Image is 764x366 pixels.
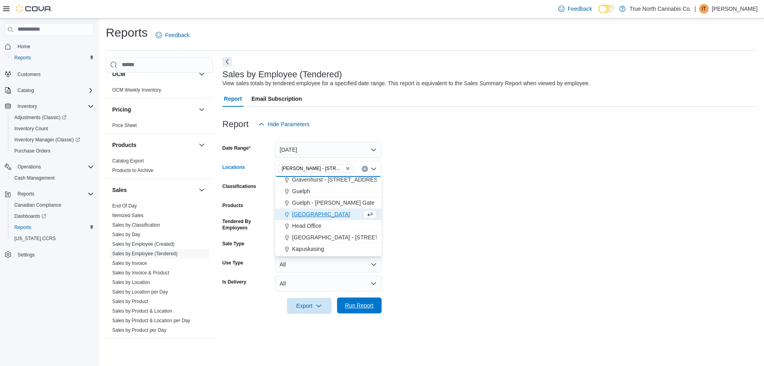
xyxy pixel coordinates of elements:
span: Reports [11,53,94,63]
button: Catalog [14,86,37,95]
h1: Reports [106,25,148,41]
a: Sales by Day [112,232,140,237]
span: Operations [14,162,94,172]
a: Inventory Count [11,124,51,133]
button: Catalog [2,85,97,96]
button: [GEOGRAPHIC_DATA] - [STREET_ADDRESS] [275,232,382,243]
button: Canadian Compliance [8,200,97,211]
a: Sales by Employee (Created) [112,241,175,247]
span: Feedback [165,31,189,39]
button: Pricing [197,105,207,114]
span: Settings [14,250,94,260]
a: Adjustments (Classic) [8,112,97,123]
h3: Sales by Employee (Tendered) [222,70,342,79]
span: Customers [14,69,94,79]
span: Gravenhurst - [STREET_ADDRESS] [292,176,383,184]
a: Adjustments (Classic) [11,113,70,122]
a: OCM Weekly Inventory [112,87,161,93]
span: Email Subscription [251,91,302,107]
button: Remove Hamilton - 326 Ottawa St N from selection in this group [345,166,350,171]
span: Inventory [14,102,94,111]
button: Home [2,41,97,52]
span: Purchase Orders [14,148,51,154]
span: Sales by Product [112,298,148,305]
button: Gravenhurst - [STREET_ADDRESS] [275,174,382,186]
label: Sale Type [222,241,244,247]
span: Reports [11,223,94,232]
label: Products [222,202,243,209]
button: Reports [14,189,37,199]
a: Sales by Classification [112,222,160,228]
div: Isabella Thompson [699,4,709,14]
a: Price Sheet [112,123,137,128]
button: Operations [14,162,44,172]
a: Feedback [152,27,193,43]
a: Cash Management [11,173,58,183]
span: Reports [14,224,31,231]
span: Cash Management [14,175,55,181]
h3: Report [222,119,249,129]
button: Settings [2,249,97,260]
button: Kitchener [275,255,382,266]
button: All [275,276,382,292]
span: Customers [18,71,41,78]
span: Run Report [345,301,374,309]
button: Operations [2,161,97,172]
a: Itemized Sales [112,213,144,218]
span: Sales by Invoice [112,260,147,266]
span: Catalog Export [112,158,144,164]
a: Sales by Location per Day [112,289,168,295]
a: Purchase Orders [11,146,54,156]
button: Close list of options [370,166,377,172]
div: Products [106,156,213,178]
span: Adjustments (Classic) [14,114,66,121]
span: Dashboards [14,213,46,219]
button: Products [112,141,195,149]
button: Clear input [362,166,368,172]
h3: Products [112,141,136,149]
span: Export [292,298,327,314]
span: Purchase Orders [11,146,94,156]
a: Sales by Product per Day [112,327,166,333]
span: Inventory Count [14,125,48,132]
span: [PERSON_NAME] - [STREET_ADDRESS] [282,164,344,172]
span: Washington CCRS [11,234,94,243]
span: Canadian Compliance [11,200,94,210]
button: Taxes [112,346,195,354]
a: Inventory Manager (Classic) [11,135,83,145]
button: [GEOGRAPHIC_DATA] [275,209,382,220]
button: Run Report [337,297,382,313]
button: Kapuskasing [275,243,382,255]
input: Dark Mode [598,5,615,13]
a: Reports [11,53,34,63]
a: Canadian Compliance [11,200,64,210]
button: All [275,256,382,272]
span: Sales by Invoice & Product [112,270,169,276]
span: Sales by Day [112,231,140,238]
div: OCM [106,85,213,98]
span: Guelph - [PERSON_NAME] Gate [292,199,374,207]
button: OCM [197,69,207,79]
span: Guelph [292,187,310,195]
span: Dashboards [11,211,94,221]
label: Locations [222,164,245,170]
span: IT [702,4,706,14]
button: Inventory [2,101,97,112]
button: Reports [8,52,97,63]
label: Date Range [222,145,251,151]
button: Cash Management [8,172,97,184]
a: Sales by Product & Location per Day [112,318,190,323]
a: [US_STATE] CCRS [11,234,59,243]
a: Inventory Manager (Classic) [8,134,97,145]
span: Catalog [14,86,94,95]
div: Pricing [106,121,213,133]
span: [GEOGRAPHIC_DATA] [292,210,350,218]
p: | [694,4,696,14]
p: True North Cannabis Co. [630,4,691,14]
button: Taxes [197,345,207,354]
